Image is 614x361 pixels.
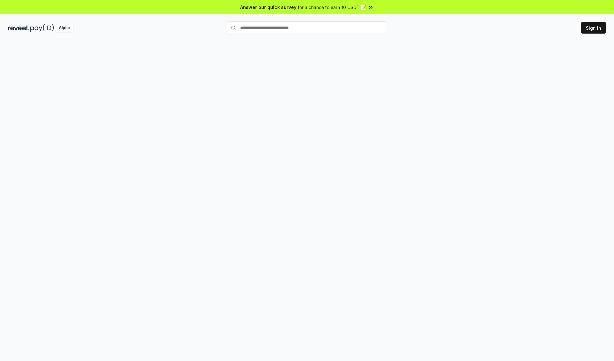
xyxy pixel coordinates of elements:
div: Alpha [55,24,73,32]
img: reveel_dark [8,24,29,32]
span: for a chance to earn 10 USDT 📝 [298,4,366,11]
span: Answer our quick survey [240,4,296,11]
button: Sign In [581,22,606,34]
img: pay_id [30,24,54,32]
